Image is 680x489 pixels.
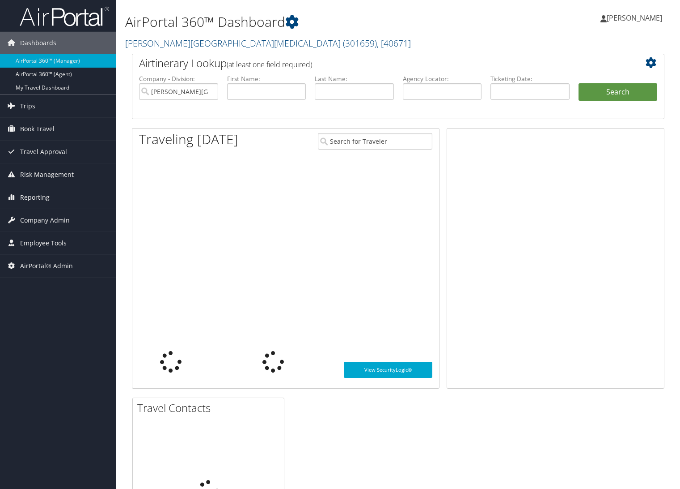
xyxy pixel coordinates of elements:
[227,60,312,69] span: (at least one field required)
[20,6,109,27] img: airportal-logo.png
[20,163,74,186] span: Risk Management
[137,400,284,416] h2: Travel Contacts
[20,209,70,232] span: Company Admin
[343,37,377,49] span: ( 301659 )
[490,74,570,83] label: Ticketing Date:
[125,13,489,31] h1: AirPortal 360™ Dashboard
[139,74,218,83] label: Company - Division:
[318,133,432,150] input: Search for Traveler
[607,13,662,23] span: [PERSON_NAME]
[139,56,613,71] h2: Airtinerary Lookup
[20,141,67,163] span: Travel Approval
[315,74,394,83] label: Last Name:
[600,4,671,31] a: [PERSON_NAME]
[20,255,73,277] span: AirPortal® Admin
[20,118,55,140] span: Book Travel
[20,95,35,117] span: Trips
[579,83,658,101] button: Search
[377,37,411,49] span: , [ 40671 ]
[20,186,50,209] span: Reporting
[20,32,56,54] span: Dashboards
[20,232,67,254] span: Employee Tools
[125,37,411,49] a: [PERSON_NAME][GEOGRAPHIC_DATA][MEDICAL_DATA]
[403,74,482,83] label: Agency Locator:
[139,130,238,149] h1: Traveling [DATE]
[344,362,433,378] a: View SecurityLogic®
[227,74,306,83] label: First Name:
